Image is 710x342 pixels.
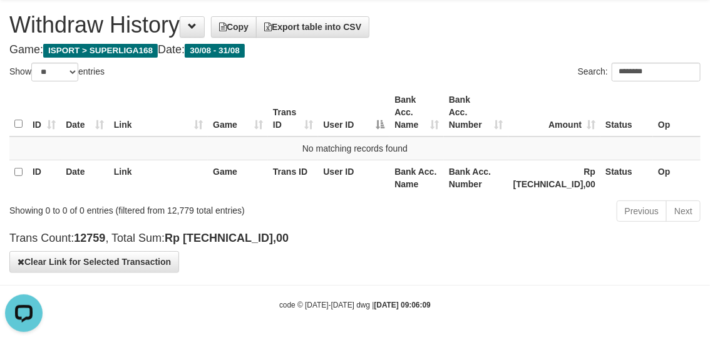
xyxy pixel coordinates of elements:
a: Previous [617,200,667,222]
th: Link [109,160,208,195]
th: Date [61,160,109,195]
div: Showing 0 to 0 of 0 entries (filtered from 12,779 total entries) [9,199,287,217]
th: Bank Acc. Name: activate to sort column ascending [389,88,444,137]
button: Open LiveChat chat widget [5,5,43,43]
th: Trans ID: activate to sort column ascending [268,88,318,137]
td: No matching records found [9,137,701,160]
th: ID [28,160,61,195]
span: Export table into CSV [264,22,361,32]
th: Link: activate to sort column ascending [109,88,208,137]
th: User ID [318,160,389,195]
th: Date: activate to sort column ascending [61,88,109,137]
label: Show entries [9,63,105,81]
th: Status [600,88,653,137]
th: Status [600,160,653,195]
th: Bank Acc. Number: activate to sort column ascending [444,88,508,137]
a: Export table into CSV [256,16,369,38]
a: Copy [211,16,257,38]
select: Showentries [31,63,78,81]
span: Copy [219,22,249,32]
th: User ID: activate to sort column descending [318,88,389,137]
th: Game [208,160,268,195]
input: Search: [612,63,701,81]
strong: 12759 [74,232,105,244]
h4: Game: Date: [9,44,701,56]
strong: Rp [TECHNICAL_ID],00 [165,232,289,244]
span: ISPORT > SUPERLIGA168 [43,44,158,58]
th: Game: activate to sort column ascending [208,88,268,137]
a: Next [666,200,701,222]
small: code © [DATE]-[DATE] dwg | [279,301,431,309]
h4: Trans Count: , Total Sum: [9,232,701,245]
label: Search: [578,63,701,81]
th: Amount: activate to sort column ascending [508,88,600,137]
th: ID: activate to sort column ascending [28,88,61,137]
button: Clear Link for Selected Transaction [9,251,179,272]
th: Op [653,88,701,137]
h1: Withdraw History [9,13,701,38]
th: Trans ID [268,160,318,195]
th: Bank Acc. Name [389,160,444,195]
span: 30/08 - 31/08 [185,44,245,58]
th: Op [653,160,701,195]
strong: Rp [TECHNICAL_ID],00 [513,167,595,189]
strong: [DATE] 09:06:09 [374,301,431,309]
th: Bank Acc. Number [444,160,508,195]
